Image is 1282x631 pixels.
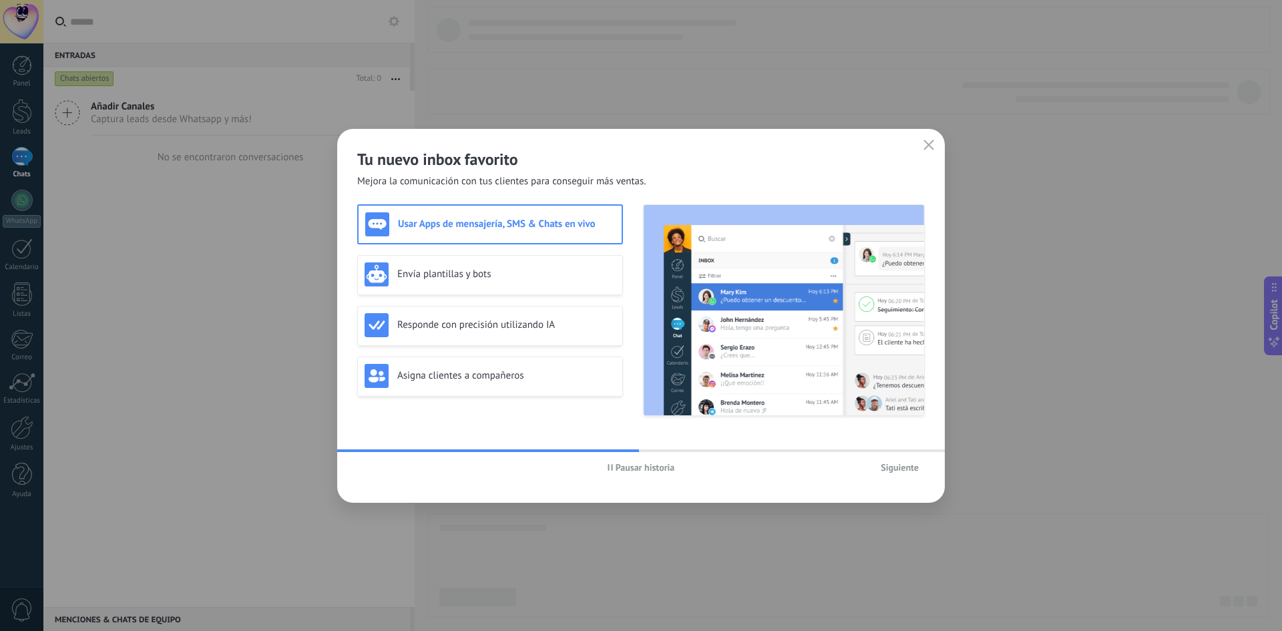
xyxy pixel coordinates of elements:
button: Pausar historia [602,457,681,477]
h2: Tu nuevo inbox favorito [357,149,925,170]
span: Mejora la comunicación con tus clientes para conseguir más ventas. [357,175,646,188]
h3: Responde con precisión utilizando IA [397,319,616,331]
h3: Asigna clientes a compañeros [397,369,616,382]
h3: Usar Apps de mensajería, SMS & Chats en vivo [398,218,615,230]
span: Siguiente [881,463,919,472]
span: Pausar historia [616,463,675,472]
button: Siguiente [875,457,925,477]
h3: Envía plantillas y bots [397,268,616,280]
